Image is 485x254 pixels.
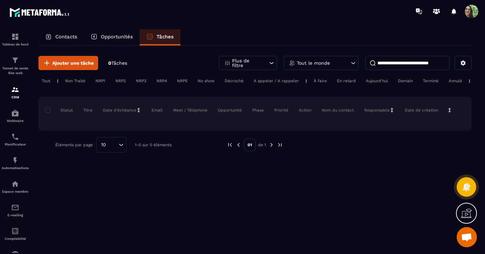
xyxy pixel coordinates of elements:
p: Planificateur [2,142,29,146]
img: prev [227,142,233,148]
p: 01 [244,138,256,151]
p: Priorité [274,107,288,113]
a: emailemailE-mailing [2,198,29,222]
span: 10 [99,141,108,149]
p: | [57,78,58,83]
img: next [268,142,275,148]
div: No show [194,77,218,85]
div: Demain [395,77,416,85]
a: schedulerschedulerPlanificateur [2,128,29,151]
img: next [277,142,283,148]
p: Comptabilité [2,237,29,241]
p: Phase [252,107,264,113]
a: Opportunités [84,29,140,45]
p: Tunnel de vente Site web [2,66,29,75]
div: A appeler / A rappeler [250,77,302,85]
p: Webinaire [2,119,29,123]
p: 0 [108,60,127,66]
button: Ajouter une tâche [38,56,98,70]
div: NRP5 [174,77,191,85]
div: Tout [38,77,54,85]
p: Automatisations [2,166,29,170]
span: Ajouter une tâche [52,60,94,66]
p: Action [299,107,311,113]
a: formationformationTunnel de vente Site web [2,51,29,81]
img: automations [11,180,19,188]
img: formation [11,86,19,94]
img: automations [11,109,19,117]
p: Tout le monde [297,61,330,65]
a: Contacts [38,29,84,45]
p: | [306,78,307,83]
div: Search for option [96,137,126,153]
p: Opportunité [218,107,242,113]
p: Nom du contact [322,107,354,113]
div: NRP2 [112,77,129,85]
p: Plus de filtre [232,58,262,68]
p: Espace membre [2,190,29,193]
div: NRP3 [133,77,150,85]
p: Responsable [364,107,390,113]
p: 1-0 sur 0 éléments [135,142,172,147]
div: NRP4 [153,77,170,85]
p: E-mailing [2,213,29,217]
img: prev [235,142,241,148]
p: Opportunités [101,34,133,40]
div: Non Traité [62,77,89,85]
p: de 1 [258,142,266,148]
img: formation [11,56,19,64]
p: CRM [2,95,29,99]
p: Tâches [156,34,174,40]
p: Titre [83,107,92,113]
div: Ouvrir le chat [457,227,477,247]
img: accountant [11,227,19,235]
div: Terminé [420,77,442,85]
a: automationsautomationsEspace membre [2,175,29,198]
p: | [469,78,470,83]
p: Tableau de bord [2,42,29,46]
p: Statut [47,107,73,113]
img: scheduler [11,133,19,141]
img: email [11,203,19,212]
a: Tâches [140,29,180,45]
div: Décroché [221,77,247,85]
div: En retard [334,77,359,85]
div: À faire [310,77,330,85]
a: accountantaccountantComptabilité [2,222,29,246]
img: logo [9,6,70,18]
img: formation [11,33,19,41]
input: Search for option [108,141,117,149]
p: Date de création [405,107,438,113]
a: automationsautomationsWebinaire [2,104,29,128]
div: Aujourd'hui [363,77,391,85]
div: NRP1 [92,77,109,85]
p: Éléments par page [55,142,93,147]
span: Tâches [111,60,127,66]
p: Email [151,107,163,113]
a: automationsautomationsAutomatisations [2,151,29,175]
a: formationformationTableau de bord [2,28,29,51]
p: Contacts [55,34,77,40]
img: automations [11,156,19,164]
p: Date d’échéance [103,107,136,113]
p: Meet / Téléphone [173,107,207,113]
div: Annulé [445,77,465,85]
a: formationformationCRM [2,81,29,104]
